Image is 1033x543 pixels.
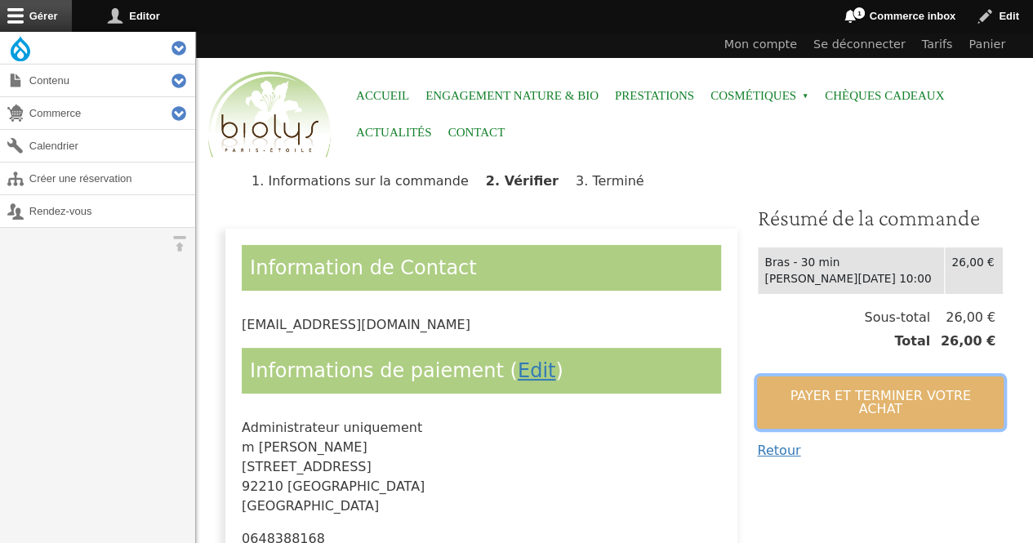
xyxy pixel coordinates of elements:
a: Engagement Nature & Bio [425,78,599,114]
span: Total [894,332,930,351]
a: Se déconnecter [805,32,914,58]
span: Sous-total [864,308,930,327]
div: Bras - 30 min [764,254,937,271]
a: Retour [757,443,800,458]
span: » [802,93,808,100]
span: Informations de paiement ( ) [250,359,563,382]
a: Accueil [356,78,409,114]
li: Vérifier [486,173,572,189]
a: Chèques cadeaux [825,78,944,114]
a: Actualités [356,114,432,151]
span: [GEOGRAPHIC_DATA] [287,478,425,494]
a: Contact [448,114,505,151]
a: Edit [518,359,555,382]
span: 26,00 € [930,332,995,351]
span: m [242,439,255,455]
div: [EMAIL_ADDRESS][DOMAIN_NAME] [242,315,721,335]
td: 26,00 € [945,247,1004,294]
span: 1 [853,7,866,20]
span: 92210 [242,478,283,494]
a: Tarifs [914,32,961,58]
img: Accueil [204,69,335,162]
h3: Résumé de la commande [757,204,1004,232]
li: Terminé [576,173,657,189]
span: [GEOGRAPHIC_DATA] [242,498,379,514]
span: [STREET_ADDRESS] [242,459,372,474]
li: Informations sur la commande [252,173,482,189]
a: Mon compte [716,32,805,58]
a: Prestations [615,78,694,114]
span: 26,00 € [930,308,995,327]
button: Payer et terminer votre achat [757,376,1004,429]
time: [PERSON_NAME][DATE] 10:00 [764,272,931,285]
header: Entête du site [196,32,1033,171]
span: Information de Contact [250,256,477,279]
a: Panier [960,32,1013,58]
span: [PERSON_NAME] [259,439,367,455]
button: Orientation horizontale [163,228,195,260]
span: Cosmétiques [710,78,808,114]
